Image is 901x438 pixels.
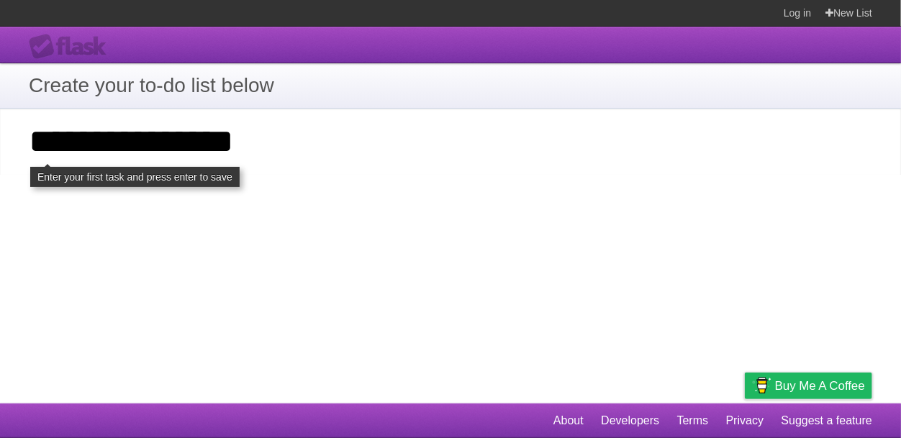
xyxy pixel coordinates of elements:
a: Buy me a coffee [745,373,872,399]
div: Flask [29,34,115,60]
img: Buy me a coffee [752,373,771,398]
a: Terms [677,407,709,434]
a: About [553,407,584,434]
a: Developers [601,407,659,434]
span: Buy me a coffee [775,373,865,398]
h1: Create your to-do list below [29,70,872,101]
a: Suggest a feature [782,407,872,434]
a: Privacy [726,407,764,434]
